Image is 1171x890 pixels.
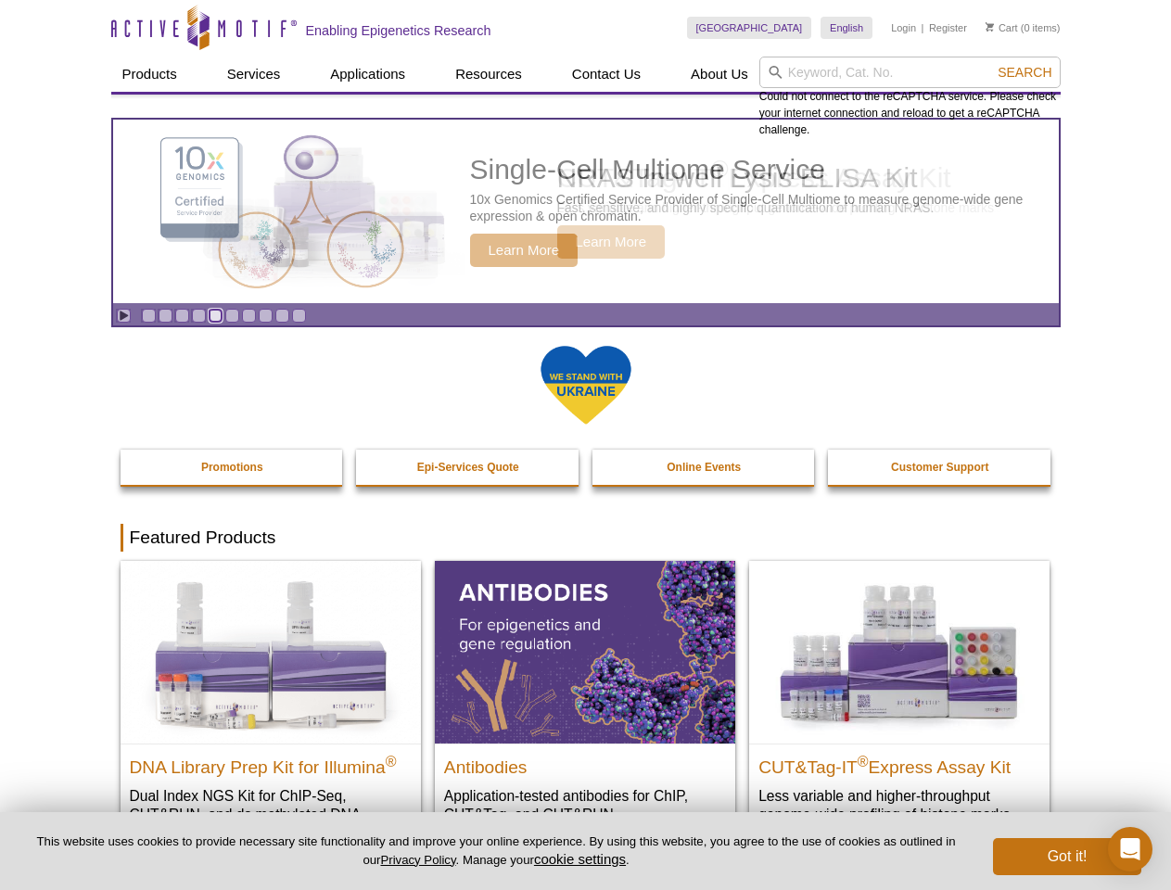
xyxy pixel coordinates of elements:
a: Go to slide 5 [209,309,223,323]
a: Privacy Policy [380,853,455,867]
img: We Stand With Ukraine [540,344,632,426]
p: Application-tested antibodies for ChIP, CUT&Tag, and CUT&RUN. [444,786,726,824]
strong: Epi-Services Quote [417,461,519,474]
button: Got it! [993,838,1141,875]
p: Less variable and higher-throughput genome-wide profiling of histone marks​. [758,786,1040,824]
a: Go to slide 4 [192,309,206,323]
a: Go to slide 8 [259,309,273,323]
a: Resources [444,57,533,92]
a: Cart [986,21,1018,34]
strong: Online Events [667,461,741,474]
p: This website uses cookies to provide necessary site functionality and improve your online experie... [30,833,962,869]
h2: DNA Library Prep Kit for Illumina [130,749,412,777]
a: Go to slide 7 [242,309,256,323]
p: Dual Index NGS Kit for ChIP-Seq, CUT&RUN, and ds methylated DNA assays. [130,786,412,843]
button: cookie settings [534,851,626,867]
a: CUT&Tag-IT® Express Assay Kit CUT&Tag-IT®Express Assay Kit Less variable and higher-throughput ge... [749,561,1050,842]
a: Toggle autoplay [117,309,131,323]
h2: Featured Products [121,524,1051,552]
a: Login [891,21,916,34]
a: Go to slide 9 [275,309,289,323]
sup: ® [386,753,397,769]
a: About Us [680,57,759,92]
a: DNA Library Prep Kit for Illumina DNA Library Prep Kit for Illumina® Dual Index NGS Kit for ChIP-... [121,561,421,860]
img: CUT&Tag-IT® Express Assay Kit [749,561,1050,743]
button: Search [992,64,1057,81]
a: English [821,17,872,39]
img: All Antibodies [435,561,735,743]
div: Could not connect to the reCAPTCHA service. Please check your internet connection and reload to g... [759,57,1061,138]
a: Contact Us [561,57,652,92]
a: Promotions [121,450,345,485]
a: [GEOGRAPHIC_DATA] [687,17,812,39]
h2: Enabling Epigenetics Research [306,22,491,39]
h2: CUT&Tag-IT Express Assay Kit [758,749,1040,777]
a: Customer Support [828,450,1052,485]
a: All Antibodies Antibodies Application-tested antibodies for ChIP, CUT&Tag, and CUT&RUN. [435,561,735,842]
img: DNA Library Prep Kit for Illumina [121,561,421,743]
a: Go to slide 1 [142,309,156,323]
a: Register [929,21,967,34]
li: | [922,17,924,39]
div: Open Intercom Messenger [1108,827,1152,871]
input: Keyword, Cat. No. [759,57,1061,88]
a: Applications [319,57,416,92]
a: Epi-Services Quote [356,450,580,485]
a: Go to slide 10 [292,309,306,323]
li: (0 items) [986,17,1061,39]
a: Products [111,57,188,92]
img: Your Cart [986,22,994,32]
a: Go to slide 3 [175,309,189,323]
h2: Antibodies [444,749,726,777]
a: Services [216,57,292,92]
sup: ® [858,753,869,769]
a: Go to slide 6 [225,309,239,323]
strong: Customer Support [891,461,988,474]
span: Search [998,65,1051,80]
a: Online Events [592,450,817,485]
a: Go to slide 2 [159,309,172,323]
strong: Promotions [201,461,263,474]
